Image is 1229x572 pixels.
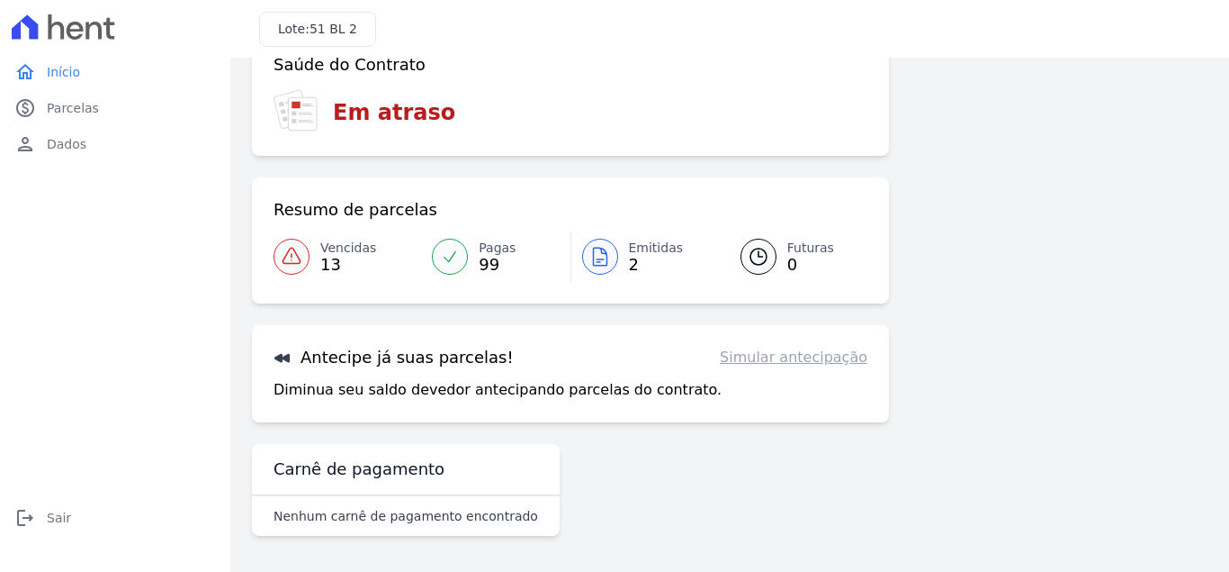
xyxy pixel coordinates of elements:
i: paid [14,97,36,119]
span: Sair [47,509,71,527]
span: 99 [479,258,516,272]
a: paidParcelas [7,90,223,126]
span: Parcelas [47,99,99,117]
span: Emitidas [629,239,684,258]
p: Diminua seu saldo devedor antecipando parcelas do contrato. [274,379,722,401]
a: Futuras 0 [719,232,867,282]
span: 51 BL 2 [309,22,357,36]
a: logoutSair [7,500,223,536]
a: Simular antecipação [720,347,867,368]
span: Futuras [787,239,834,258]
a: Emitidas 2 [571,232,719,282]
h3: Saúde do Contrato [274,54,426,76]
h3: Antecipe já suas parcelas! [274,347,514,368]
span: Pagas [479,239,516,258]
span: 13 [320,258,376,272]
span: Dados [47,135,86,153]
i: home [14,61,36,83]
p: Nenhum carnê de pagamento encontrado [274,507,538,525]
a: Pagas 99 [421,232,570,282]
h3: Em atraso [333,96,455,129]
i: person [14,133,36,155]
span: Início [47,63,80,81]
a: homeInício [7,54,223,90]
span: 0 [787,258,834,272]
span: Vencidas [320,239,376,258]
h3: Carnê de pagamento [274,459,444,480]
span: 2 [629,258,684,272]
h3: Resumo de parcelas [274,199,437,221]
a: Vencidas 13 [274,232,421,282]
a: personDados [7,126,223,162]
h3: Lote: [278,20,357,39]
i: logout [14,507,36,529]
